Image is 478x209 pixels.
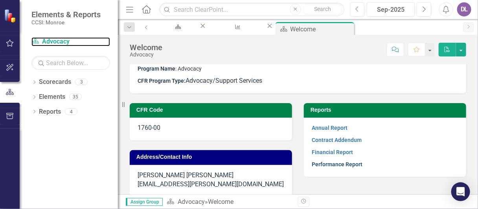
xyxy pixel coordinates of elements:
a: Landing Page [154,22,199,32]
span: Assign Group [126,198,163,206]
a: Contract Addendum [312,137,362,143]
span: Elements & Reports [31,10,101,19]
strong: Program Name [138,65,175,72]
input: Search Below... [31,56,110,70]
a: Elements [39,93,65,102]
div: Landing Page [162,29,192,39]
p: Advocacy/Support Services [138,75,458,85]
div: Open Intercom Messenger [451,182,470,201]
div: Welcome [290,24,352,34]
button: DL [457,2,471,16]
h3: Address/Contact Info [136,154,288,160]
small: CCSI: Monroe [31,19,101,25]
div: » [167,198,292,207]
div: Advocacy [130,52,162,58]
button: Sep-2025 [367,2,415,16]
img: ClearPoint Strategy [4,9,18,23]
button: Search [303,4,342,15]
a: Reports [39,107,61,116]
div: Welcome [130,43,162,52]
h3: Reports [311,107,462,113]
a: Annual Report [312,125,347,131]
div: Sep-2025 [370,5,412,15]
div: 35 [69,94,82,100]
span: 1760-00 [138,124,160,131]
h3: CFR Code [136,107,288,113]
a: Advocacy [31,37,110,46]
div: 4 [65,108,77,115]
strong: CFR Program Type: [138,78,186,84]
a: Performance Report [207,22,266,32]
div: Performance Report [214,29,259,39]
span: : Advocacy [138,65,202,72]
a: Advocacy [178,198,205,205]
a: Financial Report [312,149,353,155]
div: Welcome [208,198,233,205]
input: Search ClearPoint... [159,3,344,16]
div: 3 [75,79,88,85]
a: Scorecards [39,78,71,87]
p: [PERSON_NAME] [PERSON_NAME][EMAIL_ADDRESS][PERSON_NAME][DOMAIN_NAME] [138,171,284,189]
span: Search [314,6,331,12]
a: Performance Report [312,161,362,167]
